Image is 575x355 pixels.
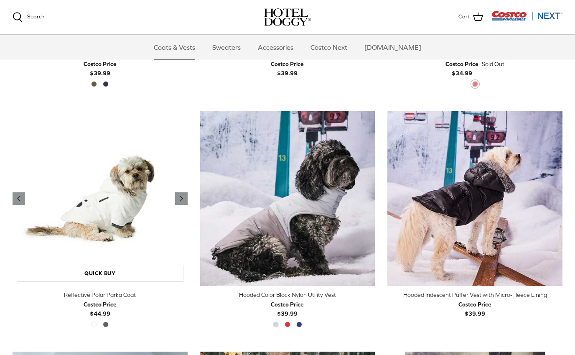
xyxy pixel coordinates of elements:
a: Hooded Utility Parka Jacket with Fleece Lining Costco Price$39.99 [13,50,188,78]
b: $34.99 [445,59,478,77]
b: $39.99 [271,59,304,77]
a: Accessories [250,35,301,60]
a: Search [13,12,44,22]
a: Hooded Iridescent Puffer Vest with Micro-Fleece Lining Costco Price$39.99 [387,290,562,318]
div: Costco Price [84,300,117,309]
div: Reflective Polar Parka Coat [13,290,188,299]
b: $39.99 [271,300,304,317]
div: Costco Price [271,59,304,69]
a: Quick buy [17,265,183,282]
div: Costco Price [84,59,117,69]
a: hoteldoggy.com hoteldoggycom [264,8,311,26]
img: Costco Next [491,10,562,21]
a: Hooded Iridescent Puffer Vest with Micro-Fleece Lining [387,111,562,286]
a: Hooded Color Block Nylon Utility Vest [200,111,375,286]
div: Costco Price [458,300,491,309]
div: Hooded Iridescent Puffer Vest with Micro-Fleece Lining [387,290,562,299]
a: Costco Next [303,35,355,60]
a: Coats & Vests [146,35,203,60]
a: Visit Costco Next [491,16,562,22]
span: Sold Out [482,59,504,69]
a: Reflective Polar Parka Coat Costco Price$44.99 [13,290,188,318]
a: Retro Puffer Vest with Fleece Lining Costco Price$34.99 Sold Out [387,50,562,78]
a: Previous [175,192,188,205]
div: Costco Price [445,59,478,69]
b: $39.99 [84,59,117,77]
b: $39.99 [458,300,491,317]
a: [DOMAIN_NAME] [357,35,429,60]
div: Hooded Color Block Nylon Utility Vest [200,290,375,299]
span: Search [27,13,44,20]
span: Cart [458,13,470,21]
a: Cart [458,12,483,23]
a: Hooded Retro Ski Parka Jacket Costco Price$39.99 [200,50,375,78]
div: Costco Price [271,300,304,309]
a: Hooded Color Block Nylon Utility Vest Costco Price$39.99 [200,290,375,318]
b: $44.99 [84,300,117,317]
img: hoteldoggycom [264,8,311,26]
a: Reflective Polar Parka Coat [13,111,188,286]
a: Sweaters [205,35,248,60]
a: Previous [13,192,25,205]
